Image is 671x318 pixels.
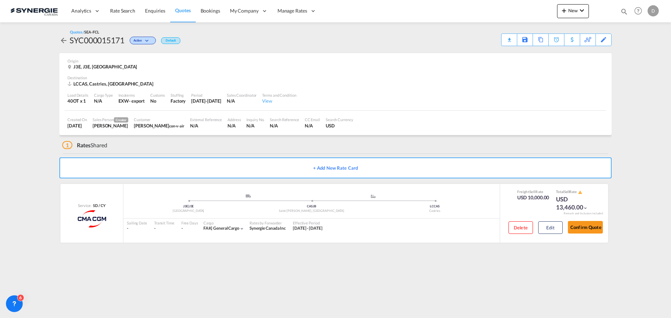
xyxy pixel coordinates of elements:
div: Free Days [181,220,198,225]
div: Rates by Forwarder [250,220,286,225]
div: Customer [134,117,185,122]
div: Sailing Date [127,220,147,225]
div: No [150,98,165,104]
button: Edit [538,221,563,234]
div: Sales Coordinator [227,93,257,98]
div: 1 Oct 2025 [67,123,87,129]
div: USD [326,123,353,129]
div: 40OT x 1 [67,98,88,104]
img: 1f56c880d42311ef80fc7dca854c8e59.png [10,3,58,19]
div: Help [632,5,648,17]
md-icon: icon-arrow-left [59,36,68,45]
div: EXW [118,98,129,104]
div: Inquiry No. [246,117,264,122]
div: Destination [67,75,604,80]
div: Stuffing [171,93,186,98]
div: Address [228,117,241,122]
span: Sell [564,190,570,194]
div: Cargo [203,220,244,225]
span: Help [632,5,644,17]
md-icon: icon-chevron-down [239,226,244,231]
md-icon: assets/icons/custom/ship-fill.svg [369,194,377,198]
md-icon: icon-plus 400-fg [560,6,568,15]
span: J3E [183,204,189,208]
div: - [154,225,174,231]
span: Active [134,38,144,45]
div: Castries [373,209,496,213]
div: N/A [246,123,264,129]
div: [GEOGRAPHIC_DATA] [127,209,250,213]
div: Default [161,37,180,44]
span: Service: [78,203,91,208]
span: | [188,204,189,208]
button: + Add New Rate Card [59,157,612,178]
div: N/A [270,123,299,129]
div: View [262,98,296,104]
div: Terms and Condition [262,93,296,98]
div: - export [129,98,145,104]
div: Shared [62,141,107,149]
div: Period [191,93,221,98]
button: Confirm Quote [568,221,603,234]
span: con-v-air [169,124,185,128]
div: Freight Rate [517,189,549,194]
div: Load Details [67,93,88,98]
div: Remark and Inclusion included [558,212,608,215]
span: SEA-FCL [84,30,99,34]
div: Incoterms [118,93,145,98]
div: CC Email [305,117,320,122]
span: Rate Search [110,8,135,14]
div: J3E, J3E, Canada [67,64,139,70]
div: Khalid Bitar [134,123,185,129]
div: Quote PDF is not available at this time [505,34,513,40]
div: Save As Template [517,34,533,46]
div: N/A [94,98,113,104]
div: - [181,225,183,231]
span: Quotes [175,7,190,13]
div: Saint-[PERSON_NAME], [GEOGRAPHIC_DATA] [250,209,373,213]
div: Search Currency [326,117,353,122]
div: Origin [67,58,604,64]
div: Total Rate [556,189,591,195]
div: Customs [150,93,165,98]
div: External Reference [190,117,222,122]
span: My Company [230,7,259,14]
div: 01 Oct 2025 - 31 Oct 2025 [293,225,323,231]
div: Quotes /SEA-FCL [70,29,99,35]
button: icon-plus 400-fgNewicon-chevron-down [557,4,589,18]
div: Sales Person [93,117,128,123]
div: N/A [305,123,320,129]
div: CASJB [250,204,373,209]
div: USD 13,460.00 [556,195,591,212]
span: New [560,8,586,13]
div: SYC000015171 [70,35,124,46]
md-icon: icon-chevron-down [583,206,588,210]
div: icon-arrow-left [59,35,70,46]
img: CMA CGM [78,210,106,228]
span: Sell [529,190,535,194]
div: LCCAS, Castries, Asia Pacific [67,81,155,87]
span: J3E, J3E, [GEOGRAPHIC_DATA] [73,64,137,69]
div: Cargo Type [94,93,113,98]
md-icon: icon-download [505,35,513,40]
span: J3E [189,204,194,208]
span: Manage Rates [277,7,307,14]
div: general cargo [203,225,239,231]
div: Search Reference [270,117,299,122]
md-icon: icon-chevron-down [578,6,586,15]
md-icon: icon-alert [578,190,582,194]
md-icon: icon-chevron-down [144,39,152,43]
span: Rates [77,142,91,148]
button: Delete [508,221,533,234]
div: N/A [228,123,241,129]
div: Change Status Here [124,35,158,46]
div: D [648,5,659,16]
span: FAK [203,225,214,231]
div: 31 Oct 2025 [191,98,221,104]
div: Daniel Dico [93,123,128,129]
div: icon-magnify [620,8,628,18]
span: Enquiries [145,8,165,14]
div: Synergie Canada Inc [250,225,286,231]
span: Bookings [201,8,220,14]
span: 1 [62,141,72,149]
